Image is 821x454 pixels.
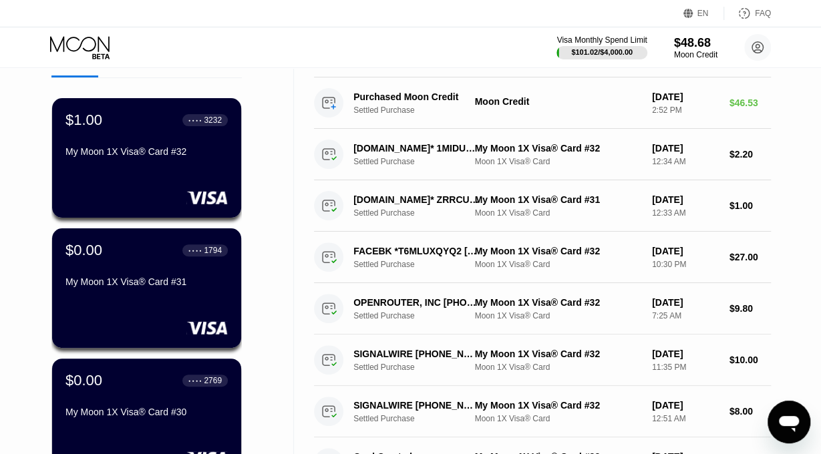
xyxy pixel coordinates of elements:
div: SIGNALWIRE [PHONE_NUMBER] USSettled PurchaseMy Moon 1X Visa® Card #32Moon 1X Visa® Card[DATE]11:3... [314,334,771,386]
div: $8.00 [729,406,771,417]
div: Settled Purchase [353,260,488,269]
div: 3232 [204,116,222,125]
div: Settled Purchase [353,105,488,115]
div: Moon 1X Visa® Card [474,260,641,269]
div: 11:35 PM [652,363,719,372]
div: [DATE] [652,349,719,359]
div: EN [683,7,724,20]
div: Moon 1X Visa® Card [474,208,641,218]
div: [DATE] [652,91,719,102]
div: $27.00 [729,252,771,262]
div: OPENROUTER, INC [PHONE_NUMBER] USSettled PurchaseMy Moon 1X Visa® Card #32Moon 1X Visa® Card[DATE... [314,283,771,334]
div: Settled Purchase [353,363,488,372]
div: Visa Monthly Spend Limit$101.02/$4,000.00 [556,35,647,59]
div: FACEBK *T6MLUXQYQ2 [DOMAIN_NAME][URL] IESettled PurchaseMy Moon 1X Visa® Card #32Moon 1X Visa® Ca... [314,232,771,283]
div: 2769 [204,376,222,385]
div: $1.00 [65,111,102,129]
div: Moon 1X Visa® Card [474,157,641,166]
div: $10.00 [729,355,771,365]
div: $1.00 [729,200,771,211]
div: FACEBK *T6MLUXQYQ2 [DOMAIN_NAME][URL] IE [353,246,479,256]
div: 7:25 AM [652,311,719,320]
div: 12:33 AM [652,208,719,218]
div: Settled Purchase [353,414,488,423]
div: EN [697,9,709,18]
div: $0.00 [65,242,102,259]
div: $2.20 [729,149,771,160]
div: My Moon 1X Visa® Card #32 [474,349,641,359]
div: Moon Credit [474,96,641,107]
div: $48.68 [674,36,717,50]
div: OPENROUTER, INC [PHONE_NUMBER] US [353,297,479,308]
div: Purchased Moon Credit [353,91,479,102]
div: SIGNALWIRE [PHONE_NUMBER] USSettled PurchaseMy Moon 1X Visa® Card #32Moon 1X Visa® Card[DATE]12:5... [314,386,771,437]
div: [DOMAIN_NAME]* 1MIDU3 [PHONE_NUMBER] USSettled PurchaseMy Moon 1X Visa® Card #32Moon 1X Visa® Car... [314,129,771,180]
div: [DOMAIN_NAME]* ZRRCUP [PHONE_NUMBER] USSettled PurchaseMy Moon 1X Visa® Card #31Moon 1X Visa® Car... [314,180,771,232]
div: 1794 [204,246,222,255]
div: Settled Purchase [353,157,488,166]
div: $1.00● ● ● ●3232My Moon 1X Visa® Card #32 [52,98,241,218]
div: My Moon 1X Visa® Card #31 [65,276,228,287]
div: FAQ [755,9,771,18]
div: My Moon 1X Visa® Card #32 [474,297,641,308]
div: $0.00● ● ● ●1794My Moon 1X Visa® Card #31 [52,228,241,348]
div: Settled Purchase [353,311,488,320]
div: [DOMAIN_NAME]* 1MIDU3 [PHONE_NUMBER] US [353,143,479,154]
div: My Moon 1X Visa® Card #32 [474,246,641,256]
div: Moon 1X Visa® Card [474,363,641,372]
div: [DATE] [652,143,719,154]
div: Moon 1X Visa® Card [474,414,641,423]
div: 12:51 AM [652,414,719,423]
div: $9.80 [729,303,771,314]
div: 12:34 AM [652,157,719,166]
div: Settled Purchase [353,208,488,218]
div: $46.53 [729,97,771,108]
div: $48.68Moon Credit [674,36,717,59]
div: SIGNALWIRE [PHONE_NUMBER] US [353,400,479,411]
div: FAQ [724,7,771,20]
iframe: Button to launch messaging window, conversation in progress [768,401,810,443]
div: My Moon 1X Visa® Card #31 [474,194,641,205]
div: Moon 1X Visa® Card [474,311,641,320]
div: $101.02 / $4,000.00 [571,48,633,56]
div: Visa Monthly Spend Limit [556,35,647,45]
div: 2:52 PM [652,105,719,115]
div: ● ● ● ● [188,379,202,383]
div: ● ● ● ● [188,118,202,122]
div: Purchased Moon CreditSettled PurchaseMoon Credit[DATE]2:52 PM$46.53 [314,77,771,129]
div: My Moon 1X Visa® Card #32 [474,400,641,411]
div: My Moon 1X Visa® Card #32 [65,146,228,157]
div: [DATE] [652,400,719,411]
div: My Moon 1X Visa® Card #32 [474,143,641,154]
div: 10:30 PM [652,260,719,269]
div: [DATE] [652,194,719,205]
div: My Moon 1X Visa® Card #30 [65,407,228,417]
div: SIGNALWIRE [PHONE_NUMBER] US [353,349,479,359]
div: [DOMAIN_NAME]* ZRRCUP [PHONE_NUMBER] US [353,194,479,205]
div: [DATE] [652,246,719,256]
div: $0.00 [65,372,102,389]
div: ● ● ● ● [188,248,202,252]
div: [DATE] [652,297,719,308]
div: Moon Credit [674,50,717,59]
